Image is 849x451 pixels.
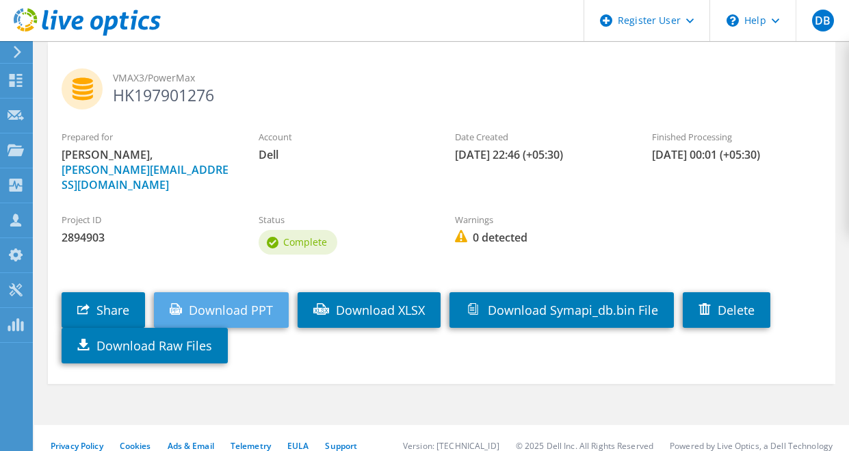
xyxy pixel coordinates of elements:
[62,130,231,144] label: Prepared for
[683,292,770,328] a: Delete
[62,68,822,103] h2: HK197901276
[113,70,822,86] span: VMAX3/PowerMax
[154,292,289,328] a: Download PPT
[652,147,822,162] span: [DATE] 00:01 (+05:30)
[62,147,231,192] span: [PERSON_NAME],
[259,213,428,227] label: Status
[652,130,822,144] label: Finished Processing
[455,213,625,227] label: Warnings
[455,130,625,144] label: Date Created
[449,292,674,328] a: Download Symapi_db.bin File
[62,292,145,328] a: Share
[283,235,327,248] span: Complete
[812,10,834,31] span: DB
[455,147,625,162] span: [DATE] 22:46 (+05:30)
[455,230,625,245] span: 0 detected
[727,14,739,27] svg: \n
[62,230,231,245] span: 2894903
[259,147,428,162] span: Dell
[62,162,228,192] a: [PERSON_NAME][EMAIL_ADDRESS][DOMAIN_NAME]
[298,292,441,328] a: Download XLSX
[259,130,428,144] label: Account
[62,213,231,227] label: Project ID
[62,328,228,363] a: Download Raw Files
